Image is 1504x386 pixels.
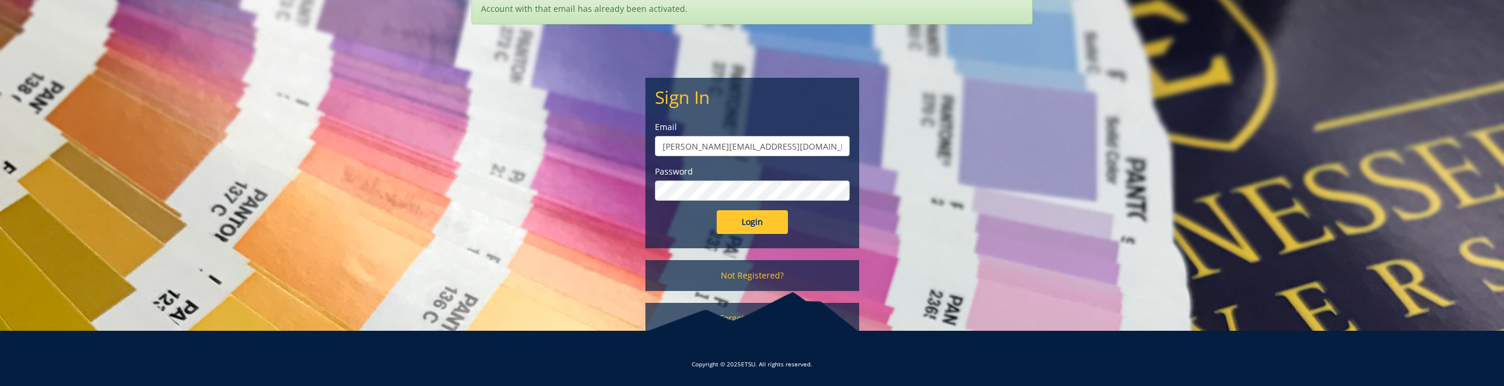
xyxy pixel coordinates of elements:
[741,360,755,368] a: ETSU
[655,121,850,133] label: Email
[655,87,850,107] h2: Sign In
[655,166,850,178] label: Password
[717,210,788,234] input: Login
[645,260,859,291] a: Not Registered?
